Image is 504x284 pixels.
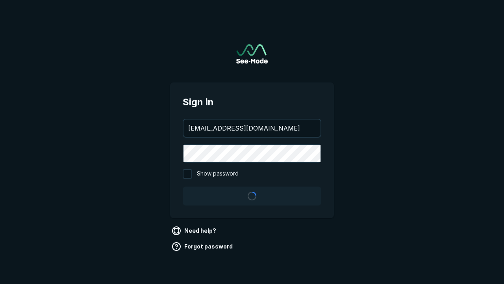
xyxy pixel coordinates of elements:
a: Go to sign in [236,44,268,64]
a: Forgot password [170,240,236,253]
a: Need help? [170,224,219,237]
input: your@email.com [183,120,321,137]
span: Sign in [183,95,321,109]
img: See-Mode Logo [236,44,268,64]
span: Show password [197,169,239,179]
